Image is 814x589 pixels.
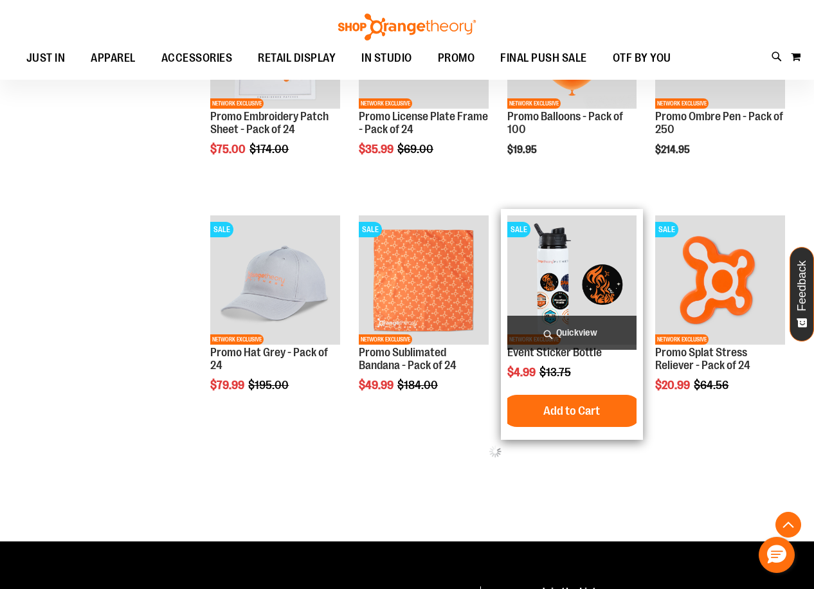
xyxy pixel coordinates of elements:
[655,144,692,156] span: $214.95
[210,379,246,392] span: $79.99
[91,44,136,73] span: APPAREL
[649,209,791,424] div: product
[204,209,347,424] div: product
[248,379,291,392] span: $195.00
[336,14,478,41] img: Shop Orangetheory
[507,366,538,379] span: $4.99
[775,512,801,538] button: Back To Top
[359,215,489,347] a: Product image for Sublimated Bandana - Pack of 24SALENETWORK EXCLUSIVE
[245,44,348,73] a: RETAIL DISPLAY
[359,110,488,136] a: Promo License Plate Frame - Pack of 24
[655,110,783,136] a: Promo Ombre Pen - Pack of 250
[210,222,233,237] span: SALE
[249,143,291,156] span: $174.00
[655,379,692,392] span: $20.99
[359,346,457,372] a: Promo Sublimated Bandana - Pack of 24
[655,98,709,109] span: NETWORK EXCLUSIVE
[500,44,587,73] span: FINAL PUSH SALE
[438,44,475,73] span: PROMO
[655,334,709,345] span: NETWORK EXCLUSIVE
[359,98,412,109] span: NETWORK EXCLUSIVE
[210,346,328,372] a: Promo Hat Grey - Pack of 24
[210,215,340,347] a: Product image for Promo Hat Grey - Pack of 24SALENETWORK EXCLUSIVE
[539,366,573,379] span: $13.75
[600,44,684,73] a: OTF BY YOU
[359,215,489,345] img: Product image for Sublimated Bandana - Pack of 24
[507,222,530,237] span: SALE
[359,379,395,392] span: $49.99
[694,379,730,392] span: $64.56
[361,44,412,73] span: IN STUDIO
[14,44,78,73] a: JUST IN
[210,143,248,156] span: $75.00
[507,316,637,350] a: Quickview
[489,445,502,458] img: ias-spinner.gif
[78,44,149,73] a: APPAREL
[397,379,440,392] span: $184.00
[655,222,678,237] span: SALE
[149,44,246,73] a: ACCESSORIES
[507,110,623,136] a: Promo Balloons - Pack of 100
[397,143,435,156] span: $69.00
[487,44,600,73] a: FINAL PUSH SALE
[655,215,785,345] img: Product image for Splat Stress Reliever - Pack of 24
[161,44,233,73] span: ACCESSORIES
[359,143,395,156] span: $35.99
[425,44,488,73] a: PROMO
[352,209,495,424] div: product
[359,222,382,237] span: SALE
[501,209,644,440] div: product
[507,346,602,359] a: Event Sticker Bottle
[210,215,340,345] img: Product image for Promo Hat Grey - Pack of 24
[613,44,671,73] span: OTF BY YOU
[507,215,637,347] a: Event Sticker BottleSALENETWORK EXCLUSIVE
[26,44,66,73] span: JUST IN
[501,395,642,427] button: Add to Cart
[210,110,329,136] a: Promo Embroidery Patch Sheet - Pack of 24
[796,260,808,311] span: Feedback
[258,44,336,73] span: RETAIL DISPLAY
[348,44,425,73] a: IN STUDIO
[210,334,264,345] span: NETWORK EXCLUSIVE
[655,215,785,347] a: Product image for Splat Stress Reliever - Pack of 24SALENETWORK EXCLUSIVE
[507,98,561,109] span: NETWORK EXCLUSIVE
[790,247,814,341] button: Feedback - Show survey
[655,346,750,372] a: Promo Splat Stress Reliever - Pack of 24
[543,404,600,418] span: Add to Cart
[759,537,795,573] button: Hello, have a question? Let’s chat.
[507,215,637,345] img: Event Sticker Bottle
[507,144,539,156] span: $19.95
[210,98,264,109] span: NETWORK EXCLUSIVE
[359,334,412,345] span: NETWORK EXCLUSIVE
